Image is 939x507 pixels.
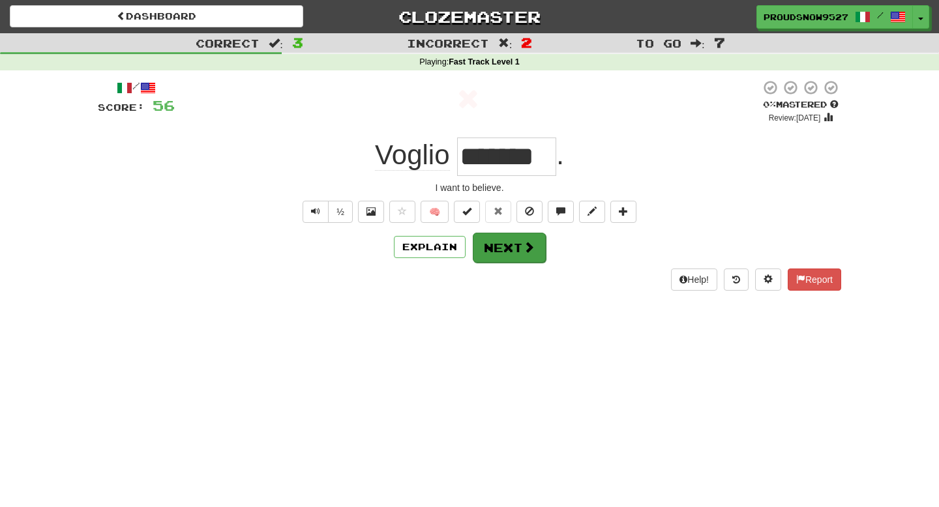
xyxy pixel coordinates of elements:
[724,268,749,291] button: Round history (alt+y)
[579,201,605,223] button: Edit sentence (alt+d)
[636,36,681,50] span: To go
[788,268,841,291] button: Report
[375,139,449,171] span: Voglio
[769,113,821,123] small: Review: [DATE]
[485,201,511,223] button: Reset to 0% Mastered (alt+r)
[610,201,636,223] button: Add to collection (alt+a)
[691,38,705,49] span: :
[756,5,913,29] a: ProudSnow9527 /
[449,57,520,66] strong: Fast Track Level 1
[671,268,717,291] button: Help!
[473,233,546,263] button: Next
[763,99,776,109] span: 0 %
[394,236,466,258] button: Explain
[303,201,329,223] button: Play sentence audio (ctl+space)
[292,35,303,50] span: 3
[760,99,841,111] div: Mastered
[516,201,543,223] button: Ignore sentence (alt+i)
[323,5,616,28] a: Clozemaster
[153,97,175,113] span: 56
[98,80,175,96] div: /
[556,139,564,170] span: .
[98,102,145,113] span: Score:
[764,11,848,23] span: ProudSnow9527
[714,35,725,50] span: 7
[300,201,353,223] div: Text-to-speech controls
[328,201,353,223] button: ½
[358,201,384,223] button: Show image (alt+x)
[548,201,574,223] button: Discuss sentence (alt+u)
[196,36,260,50] span: Correct
[498,38,513,49] span: :
[521,35,532,50] span: 2
[10,5,303,27] a: Dashboard
[269,38,283,49] span: :
[389,201,415,223] button: Favorite sentence (alt+f)
[407,36,489,50] span: Incorrect
[421,201,449,223] button: 🧠
[877,10,884,20] span: /
[98,181,841,194] div: I want to believe.
[454,201,480,223] button: Set this sentence to 100% Mastered (alt+m)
